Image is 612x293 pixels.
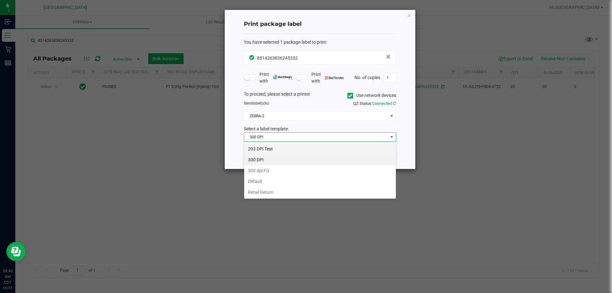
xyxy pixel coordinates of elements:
li: 300 DPI [244,154,396,165]
span: 300 DPI [244,133,388,142]
label: Use network devices [347,92,396,99]
span: Send to: [244,101,270,106]
iframe: Resource center [6,242,25,261]
li: Default [244,176,396,187]
div: Select a label template. [239,126,401,132]
img: mark_magic_cybra.png [273,75,292,79]
span: QZ Status: [353,101,396,106]
span: Connected [372,101,392,106]
img: bartender.png [325,76,344,79]
li: 203 DPI Test [244,143,396,154]
span: Print with [259,71,292,84]
div: To proceed, please select a printer. [239,91,401,100]
li: Retail Return [244,187,396,198]
span: No. of copies [354,75,380,80]
span: 8514263836245332 [257,55,298,61]
span: ZEBRA-2 [244,112,388,121]
span: Print with [311,71,344,84]
span: In Sync [249,54,255,61]
div: : [244,39,396,46]
span: label(s) [252,101,265,106]
span: You have selected 1 package label to print [244,40,326,45]
h4: Print package label [244,20,396,28]
li: 300 dpi FG [244,165,396,176]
